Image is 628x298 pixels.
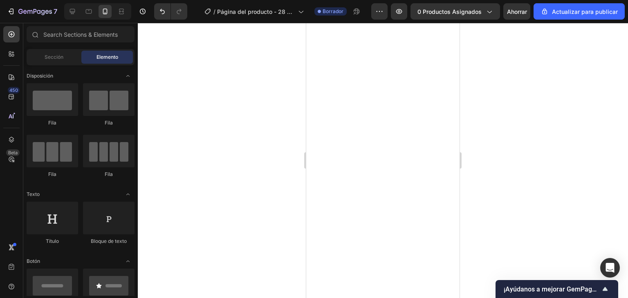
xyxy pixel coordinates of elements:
font: Fila [105,171,113,177]
button: Actualizar para publicar [534,3,625,20]
font: Elemento [96,54,118,60]
font: Botón [27,258,40,264]
button: 0 productos asignados [410,3,500,20]
font: Fila [105,120,113,126]
font: Sección [45,54,63,60]
font: Página del producto - 28 de septiembre, 18:45:39 [217,8,296,24]
font: 7 [54,7,57,16]
font: 450 [9,87,18,93]
font: ¡Ayúdanos a mejorar GemPages! [504,285,601,293]
font: Fila [48,171,56,177]
button: Ahorrar [503,3,530,20]
span: Abrir palanca [121,255,135,268]
font: Borrador [323,8,343,14]
font: Título [46,238,59,244]
button: 7 [3,3,61,20]
font: Bloque de texto [91,238,127,244]
button: Mostrar encuesta - ¡Ayúdanos a mejorar GemPages! [504,284,610,294]
font: Disposición [27,73,53,79]
font: Actualizar para publicar [552,8,618,15]
font: 0 productos asignados [417,8,482,15]
font: Ahorrar [507,8,527,15]
span: Abrir palanca [121,69,135,82]
span: Abrir palanca [121,188,135,201]
font: / [213,8,215,15]
font: Beta [8,150,18,156]
div: Deshacer/Rehacer [154,3,187,20]
iframe: Área de diseño [306,23,460,298]
font: Texto [27,191,40,197]
div: Abrir Intercom Messenger [600,258,620,278]
span: Help us improve GemPages! [504,285,600,293]
input: Search Sections & Elements [27,26,135,42]
font: Fila [48,120,56,126]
